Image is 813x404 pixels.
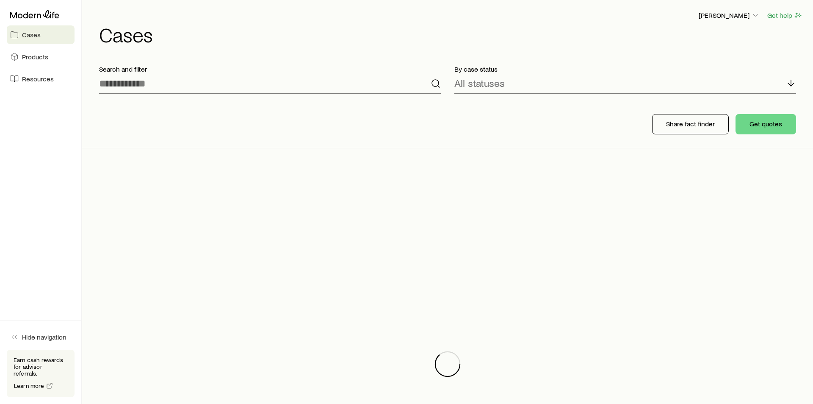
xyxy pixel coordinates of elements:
h1: Cases [99,24,803,45]
span: Resources [22,75,54,83]
button: [PERSON_NAME] [698,11,760,21]
span: Products [22,53,48,61]
button: Get help [767,11,803,20]
button: Hide navigation [7,328,75,346]
span: Learn more [14,383,44,389]
span: Cases [22,31,41,39]
p: Share fact finder [666,120,715,128]
a: Products [7,47,75,66]
p: All statuses [454,77,505,89]
p: [PERSON_NAME] [699,11,760,20]
a: Cases [7,25,75,44]
p: By case status [454,65,796,73]
button: Get quotes [736,114,796,134]
p: Earn cash rewards for advisor referrals. [14,357,68,377]
div: Earn cash rewards for advisor referrals.Learn more [7,350,75,397]
span: Hide navigation [22,333,66,341]
a: Resources [7,70,75,88]
p: Search and filter [99,65,441,73]
button: Share fact finder [652,114,729,134]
